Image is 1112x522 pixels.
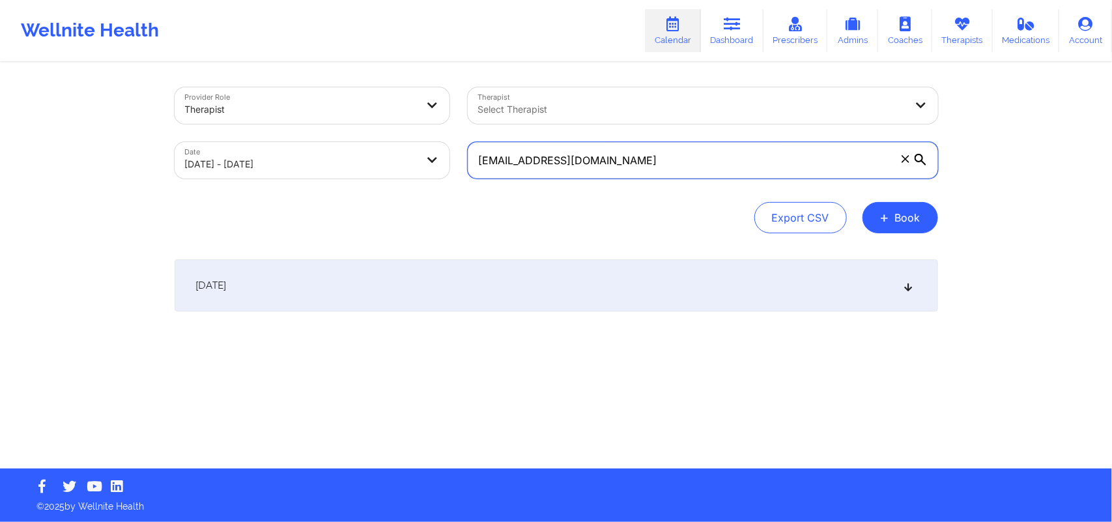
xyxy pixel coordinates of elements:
span: + [880,214,890,221]
input: Search by patient email [468,142,938,179]
a: Calendar [645,9,701,52]
div: Therapist [185,95,417,124]
a: Admins [827,9,878,52]
span: [DATE] [196,279,227,292]
a: Dashboard [701,9,763,52]
button: +Book [863,202,938,233]
div: [DATE] - [DATE] [185,150,417,179]
a: Medications [993,9,1060,52]
a: Prescribers [763,9,828,52]
a: Account [1059,9,1112,52]
a: Therapists [932,9,993,52]
a: Coaches [878,9,932,52]
p: © 2025 by Wellnite Health [27,491,1085,513]
button: Export CSV [754,202,847,233]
